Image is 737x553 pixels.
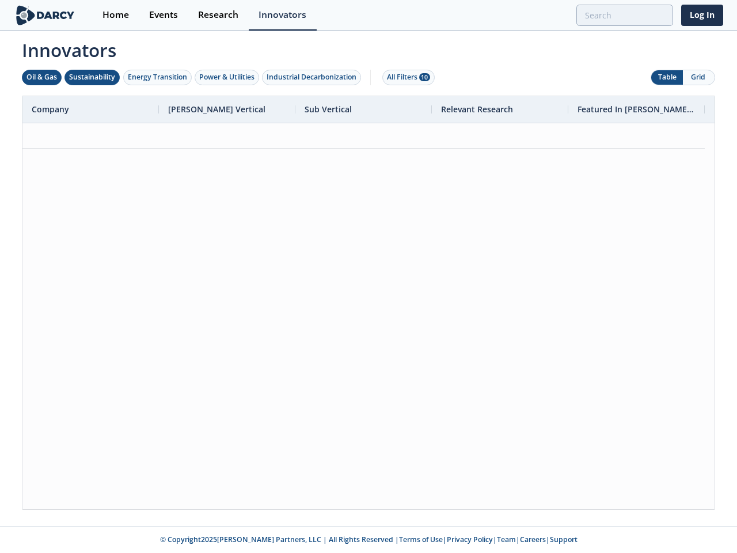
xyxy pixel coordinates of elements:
[64,70,120,85] button: Sustainability
[128,72,187,82] div: Energy Transition
[102,10,129,20] div: Home
[681,5,723,26] a: Log In
[14,5,77,25] img: logo-wide.svg
[576,5,673,26] input: Advanced Search
[262,70,361,85] button: Industrial Decarbonization
[419,73,430,81] span: 10
[520,535,546,544] a: Careers
[447,535,493,544] a: Privacy Policy
[16,535,721,545] p: © Copyright 2025 [PERSON_NAME] Partners, LLC | All Rights Reserved | | | | |
[14,32,723,63] span: Innovators
[578,104,696,115] span: Featured In [PERSON_NAME] Live
[26,72,57,82] div: Oil & Gas
[198,10,238,20] div: Research
[399,535,443,544] a: Terms of Use
[683,70,715,85] button: Grid
[199,72,254,82] div: Power & Utilities
[382,70,435,85] button: All Filters 10
[497,535,516,544] a: Team
[168,104,265,115] span: [PERSON_NAME] Vertical
[305,104,352,115] span: Sub Vertical
[195,70,259,85] button: Power & Utilities
[69,72,115,82] div: Sustainability
[123,70,192,85] button: Energy Transition
[149,10,178,20] div: Events
[22,70,62,85] button: Oil & Gas
[267,72,356,82] div: Industrial Decarbonization
[651,70,683,85] button: Table
[441,104,513,115] span: Relevant Research
[387,72,430,82] div: All Filters
[550,535,578,544] a: Support
[32,104,69,115] span: Company
[259,10,306,20] div: Innovators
